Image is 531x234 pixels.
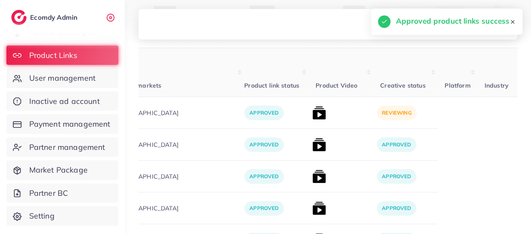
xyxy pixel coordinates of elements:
h5: Approved product links success [396,15,510,27]
span: Creative status [380,82,425,89]
span: Inactive ad account [29,96,100,107]
a: Setting [6,206,118,226]
span: Review subscription [29,27,101,38]
p: [GEOGRAPHIC_DATA] [115,198,244,218]
p: approved [244,169,284,184]
a: Market Package [6,160,118,180]
p: approved [377,201,416,216]
p: [GEOGRAPHIC_DATA] [115,135,244,154]
a: Inactive ad account [6,91,118,111]
p: approved [377,137,416,152]
span: User management [29,73,95,84]
span: Product Video [316,82,357,89]
span: Target markets [115,82,161,89]
a: Payment management [6,114,118,134]
span: Platform [445,82,470,89]
img: list product video [312,170,326,183]
img: logo [11,10,27,25]
p: [GEOGRAPHIC_DATA] [115,103,244,122]
p: approved [244,106,284,120]
p: approved [244,137,284,152]
a: Partner management [6,137,118,157]
span: Product Links [29,50,77,61]
a: logoEcomdy Admin [11,10,80,25]
a: Product Links [6,46,118,65]
span: Partner management [29,142,105,153]
p: approved [244,201,284,216]
span: Product link status [244,82,299,89]
a: User management [6,68,118,88]
img: list product video [312,201,326,215]
p: reviewing [377,106,417,120]
p: [GEOGRAPHIC_DATA] [115,167,244,186]
span: Market Package [29,164,88,176]
span: Payment management [29,119,110,130]
p: approved [377,169,416,184]
a: Partner BC [6,183,118,203]
span: Setting [29,210,55,222]
span: Industry [484,82,508,89]
span: Partner BC [29,188,68,199]
img: list product video [312,106,326,120]
h2: Ecomdy Admin [30,13,80,21]
img: list product video [312,138,326,152]
a: Review subscription [6,22,118,42]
